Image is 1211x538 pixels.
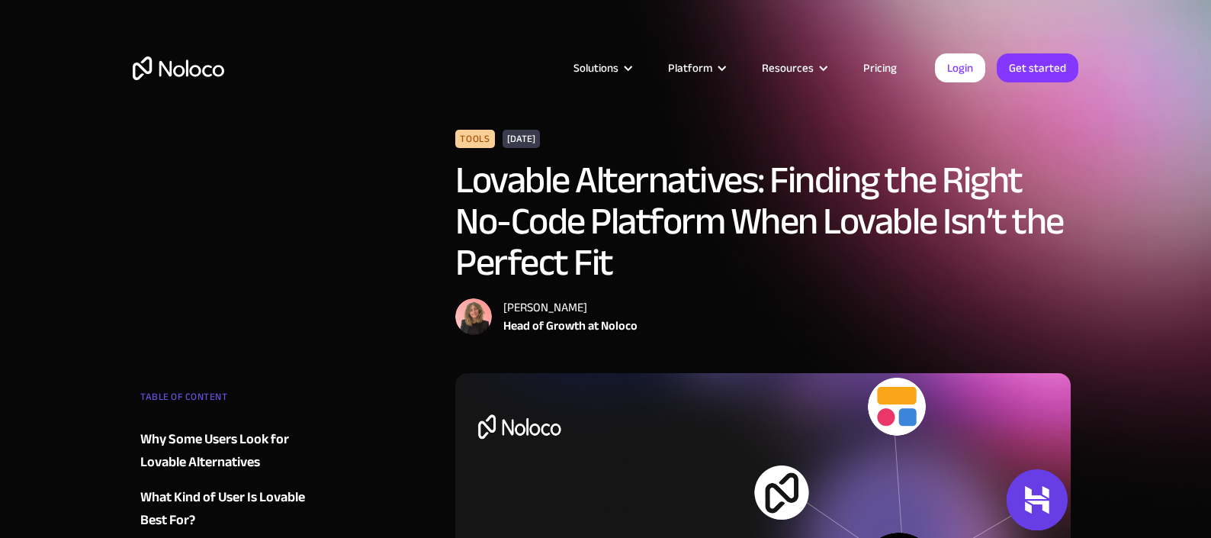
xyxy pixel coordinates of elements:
a: Why Some Users Look for Lovable Alternatives [140,428,325,474]
a: Login [935,53,985,82]
div: Resources [743,58,844,78]
a: home [133,56,224,80]
a: Get started [997,53,1078,82]
div: [PERSON_NAME] [503,298,638,317]
div: Platform [668,58,712,78]
a: What Kind of User Is Lovable Best For? [140,486,325,532]
div: Solutions [573,58,618,78]
div: Head of Growth at Noloco [503,317,638,335]
h1: Lovable Alternatives: Finding the Right No-Code Platform When Lovable Isn’t the Perfect Fit [455,159,1071,283]
div: Solutions [554,58,649,78]
a: Pricing [844,58,916,78]
div: TABLE OF CONTENT [140,385,325,416]
div: Platform [649,58,743,78]
div: Resources [762,58,814,78]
